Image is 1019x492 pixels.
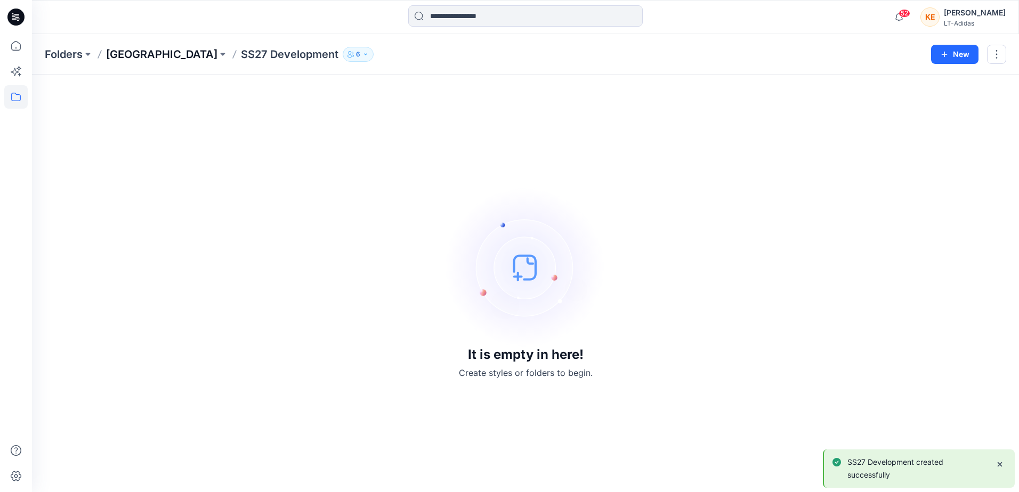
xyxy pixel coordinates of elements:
[819,445,1019,492] div: Notifications-bottom-right
[356,48,360,60] p: 6
[106,47,217,62] a: [GEOGRAPHIC_DATA]
[343,47,374,62] button: 6
[944,19,1006,27] div: LT-Adidas
[931,45,978,64] button: New
[45,47,83,62] a: Folders
[241,47,338,62] p: SS27 Development
[899,9,910,18] span: 52
[446,187,605,347] img: empty-state-image.svg
[468,347,584,362] h3: It is empty in here!
[920,7,940,27] div: KE
[459,366,593,379] p: Create styles or folders to begin.
[944,6,1006,19] div: [PERSON_NAME]
[847,456,987,481] p: SS27 Development created successfully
